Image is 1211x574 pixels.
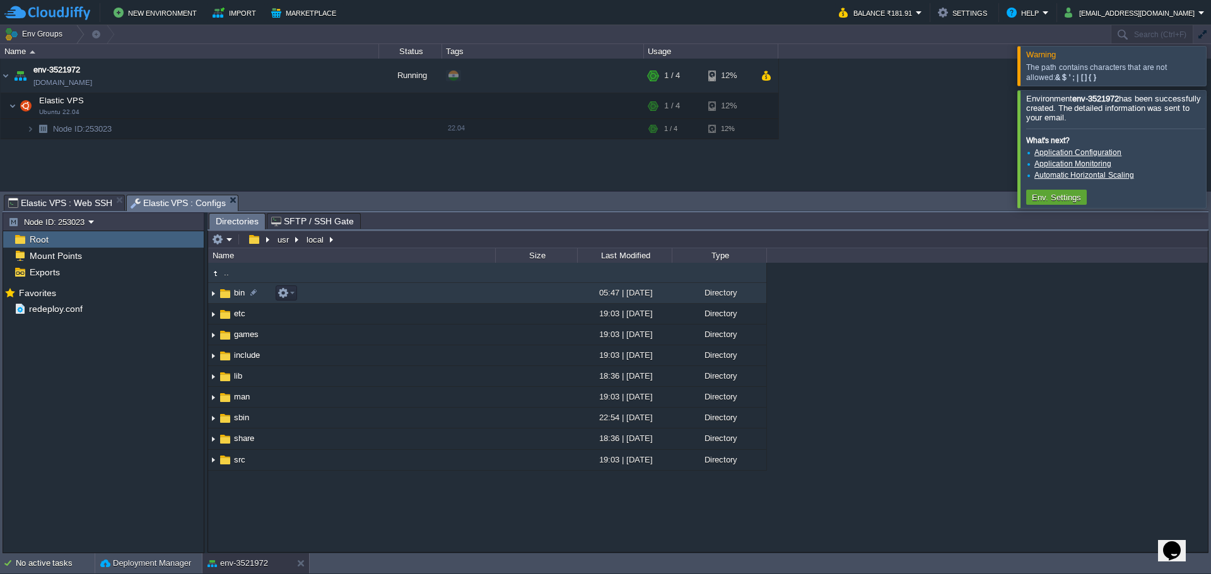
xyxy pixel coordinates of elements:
[9,93,16,118] img: AMDAwAAAACH5BAEAAAAALAAAAAABAAEAAAICRAEAOw==
[4,5,90,21] img: CloudJiffy
[672,366,766,386] div: Directory
[208,387,218,407] img: AMDAwAAAACH5BAEAAAAALAAAAAABAAEAAAICRAEAOw==
[232,329,260,340] a: games
[209,248,495,263] div: Name
[208,284,218,303] img: AMDAwAAAACH5BAEAAAAALAAAAAABAAEAAAICRAEAOw==
[1065,5,1198,20] button: [EMAIL_ADDRESS][DOMAIN_NAME]
[16,553,95,573] div: No active tasks
[33,76,92,89] a: [DOMAIN_NAME]
[271,5,340,20] button: Marketplace
[38,95,86,106] span: Elastic VPS
[443,44,643,59] div: Tags
[276,234,292,245] button: usr
[1034,159,1111,168] a: Application Monitoring
[4,25,67,43] button: Env Groups
[577,428,672,448] div: 18:36 | [DATE]
[1028,192,1085,203] button: Env. Settings
[232,287,247,298] a: bin
[208,267,222,280] img: AMDAwAAAACH5BAEAAAAALAAAAAABAAEAAAICRAEAOw==
[16,287,58,299] span: Favorites
[232,433,256,444] a: share
[1026,136,1070,145] b: What's next?
[39,108,79,116] span: Ubuntu 22.04
[672,324,766,344] div: Directory
[577,408,672,427] div: 22:54 | [DATE]
[938,5,991,20] button: Settings
[577,324,672,344] div: 19:03 | [DATE]
[52,123,114,134] span: 253023
[839,5,916,20] button: Balance ₹181.91
[27,267,62,278] span: Exports
[673,248,766,263] div: Type
[52,123,114,134] a: Node ID:253023
[1034,148,1121,157] a: Application Configuration
[232,370,244,381] a: lib
[232,412,251,423] a: sbin
[577,450,672,469] div: 19:03 | [DATE]
[448,124,465,132] span: 22.04
[218,453,232,467] img: AMDAwAAAACH5BAEAAAAALAAAAAABAAEAAAICRAEAOw==
[664,59,680,93] div: 1 / 4
[577,283,672,302] div: 05:47 | [DATE]
[218,307,232,321] img: AMDAwAAAACH5BAEAAAAALAAAAAABAAEAAAICRAEAOw==
[218,391,232,405] img: AMDAwAAAACH5BAEAAAAALAAAAAABAAEAAAICRAEAOw==
[218,432,232,446] img: AMDAwAAAACH5BAEAAAAALAAAAAABAAEAAAICRAEAOw==
[33,64,80,76] a: env-3521972
[496,248,577,263] div: Size
[1026,94,1201,122] span: Environment has been successfully created. The detailed information was sent to your email.
[208,430,218,449] img: AMDAwAAAACH5BAEAAAAALAAAAAABAAEAAAICRAEAOw==
[208,346,218,365] img: AMDAwAAAACH5BAEAAAAALAAAAAABAAEAAAICRAEAOw==
[708,59,749,93] div: 12%
[1072,94,1119,103] b: env-3521972
[232,391,252,402] a: man
[672,408,766,427] div: Directory
[664,93,680,118] div: 1 / 4
[30,50,35,54] img: AMDAwAAAACH5BAEAAAAALAAAAAABAAEAAAICRAEAOw==
[1007,5,1043,20] button: Help
[578,248,672,263] div: Last Modified
[216,214,259,229] span: Directories
[672,387,766,406] div: Directory
[1,44,378,59] div: Name
[131,195,226,211] span: Elastic VPS : Configs
[672,428,766,448] div: Directory
[27,250,84,261] a: Mount Points
[577,387,672,406] div: 19:03 | [DATE]
[305,234,327,245] button: local
[380,44,442,59] div: Status
[218,370,232,384] img: AMDAwAAAACH5BAEAAAAALAAAAAABAAEAAAICRAEAOw==
[27,234,50,245] a: Root
[17,93,35,118] img: AMDAwAAAACH5BAEAAAAALAAAAAABAAEAAAICRAEAOw==
[232,454,247,465] a: src
[218,411,232,425] img: AMDAwAAAACH5BAEAAAAALAAAAAABAAEAAAICRAEAOw==
[271,214,354,229] span: SFTP / SSH Gate
[16,288,58,298] a: Favorites
[379,59,442,93] div: Running
[26,303,85,314] a: redeploy.conf
[708,93,749,118] div: 12%
[232,350,262,360] a: include
[1026,50,1056,59] span: Warning
[222,267,231,278] a: ..
[213,5,260,20] button: Import
[218,287,232,301] img: AMDAwAAAACH5BAEAAAAALAAAAAABAAEAAAICRAEAOw==
[232,308,247,319] a: etc
[218,349,232,363] img: AMDAwAAAACH5BAEAAAAALAAAAAABAAEAAAICRAEAOw==
[1055,73,1096,82] b: & $ ' ; | [ ] { }
[208,231,1208,248] input: Click to enter the path
[208,367,218,386] img: AMDAwAAAACH5BAEAAAAALAAAAAABAAEAAAICRAEAOw==
[577,345,672,365] div: 19:03 | [DATE]
[208,304,218,324] img: AMDAwAAAACH5BAEAAAAALAAAAAABAAEAAAICRAEAOw==
[1026,62,1203,83] div: The path contains characters that are not allowed:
